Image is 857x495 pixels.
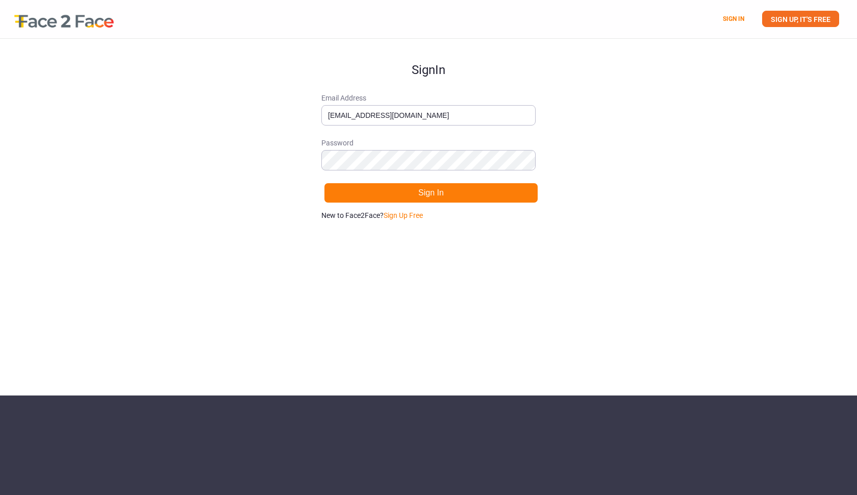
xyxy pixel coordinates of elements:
[723,15,744,22] a: SIGN IN
[321,150,536,170] input: Password
[321,210,536,220] p: New to Face2Face?
[324,183,538,203] button: Sign In
[321,138,536,148] span: Password
[762,11,839,27] a: SIGN UP, IT'S FREE
[384,211,423,219] a: Sign Up Free
[321,105,536,126] input: Email Address
[321,93,536,103] span: Email Address
[321,39,536,77] h1: Sign In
